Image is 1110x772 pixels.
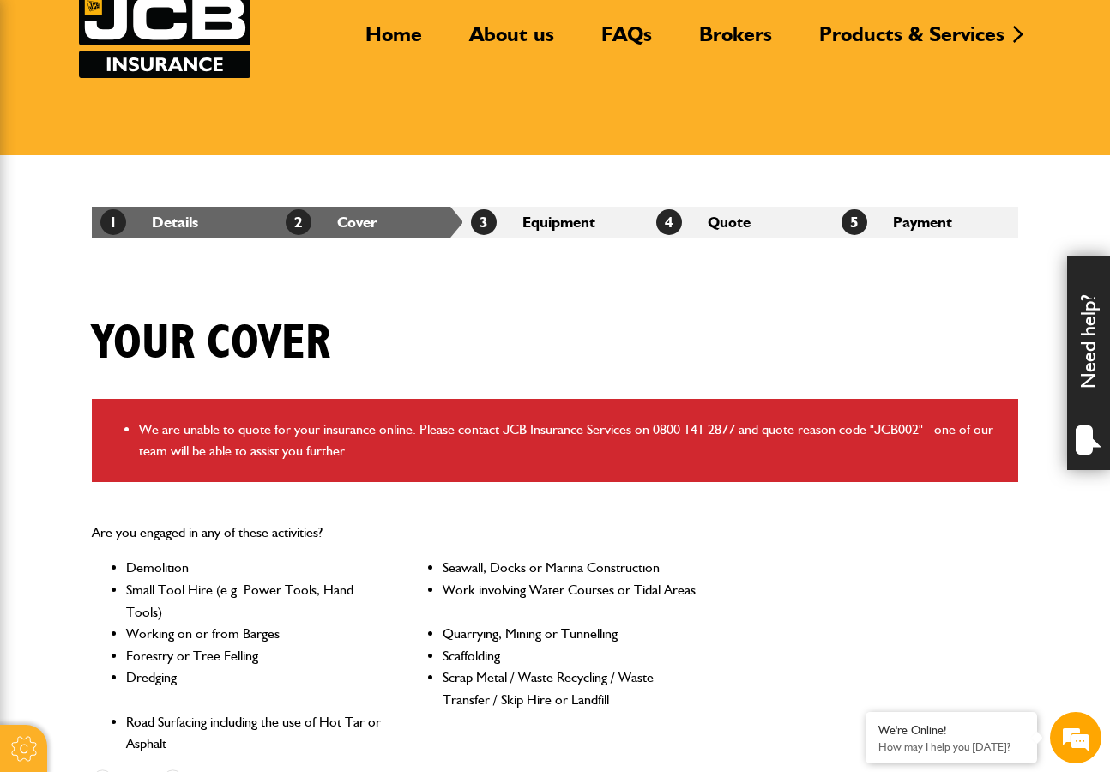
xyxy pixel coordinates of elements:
li: Road Surfacing including the use of Hot Tar or Asphalt [126,711,385,755]
a: Home [353,21,435,61]
textarea: Type your message and hit 'Enter' [22,311,313,514]
div: Minimize live chat window [281,9,323,50]
span: 1 [100,209,126,235]
h1: Your cover [92,315,330,372]
a: Brokers [686,21,785,61]
span: 5 [842,209,867,235]
li: Dredging [126,666,385,710]
li: Small Tool Hire (e.g. Power Tools, Hand Tools) [126,579,385,623]
input: Enter your last name [22,159,313,196]
em: Start Chat [233,528,311,552]
li: Working on or from Barges [126,623,385,645]
li: Quarrying, Mining or Tunnelling [443,623,702,645]
span: 4 [656,209,682,235]
a: About us [456,21,567,61]
a: 1Details [100,213,198,231]
span: 2 [286,209,311,235]
input: Enter your phone number [22,260,313,298]
p: How may I help you today? [878,740,1024,753]
a: FAQs [588,21,665,61]
div: Need help? [1067,256,1110,470]
li: Forestry or Tree Felling [126,645,385,667]
li: We are unable to quote for your insurance online. Please contact JCB Insurance Services on 0800 1... [139,419,1005,462]
a: Products & Services [806,21,1017,61]
div: Chat with us now [89,96,288,118]
li: Scaffolding [443,645,702,667]
img: d_20077148190_company_1631870298795_20077148190 [29,95,72,119]
p: Are you engaged in any of these activities? [92,522,701,544]
li: Quote [648,207,833,238]
span: 3 [471,209,497,235]
li: Work involving Water Courses or Tidal Areas [443,579,702,623]
input: Enter your email address [22,209,313,247]
li: Payment [833,207,1018,238]
div: We're Online! [878,723,1024,738]
li: Seawall, Docks or Marina Construction [443,557,702,579]
li: Scrap Metal / Waste Recycling / Waste Transfer / Skip Hire or Landfill [443,666,702,710]
li: Cover [277,207,462,238]
li: Equipment [462,207,648,238]
li: Demolition [126,557,385,579]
